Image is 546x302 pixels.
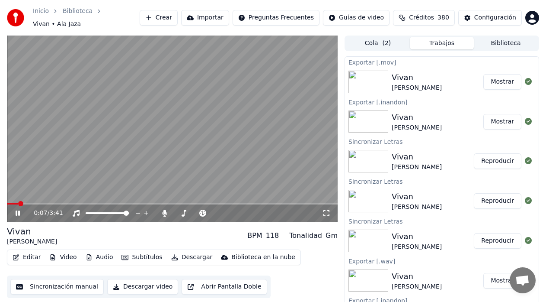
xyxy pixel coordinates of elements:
div: Sincronizar Letras [345,216,539,226]
span: Créditos [409,13,434,22]
button: Reproducir [474,153,521,169]
button: Mostrar [483,74,521,90]
span: ( 2 ) [382,39,391,48]
button: Mostrar [483,114,521,130]
div: Vivan [392,191,442,203]
div: Vivan [7,225,57,237]
div: Exportar [.inandon] [345,97,539,107]
div: Vivan [392,151,442,163]
button: Sincronización manual [10,279,104,295]
div: Chat abierto [510,267,536,293]
button: Trabajos [410,37,474,49]
button: Subtítulos [118,251,166,263]
div: Vivan [392,231,442,243]
button: Importar [181,10,229,26]
button: Configuración [458,10,522,26]
button: Audio [82,251,117,263]
button: Reproducir [474,193,521,209]
button: Reproducir [474,233,521,249]
button: Créditos380 [393,10,455,26]
div: Biblioteca en la nube [231,253,295,262]
span: 3:41 [49,209,63,218]
div: BPM [247,231,262,241]
div: [PERSON_NAME] [392,203,442,211]
a: Inicio [33,7,49,16]
button: Descargar [168,251,216,263]
button: Descargar video [107,279,178,295]
div: [PERSON_NAME] [392,123,442,132]
a: Biblioteca [63,7,93,16]
button: Cola [346,37,410,49]
div: Vivan [392,111,442,123]
div: [PERSON_NAME] [392,283,442,291]
div: Exportar [.wav] [345,256,539,266]
div: Vivan [392,270,442,283]
div: [PERSON_NAME] [392,84,442,92]
div: Exportar [.mov] [345,57,539,67]
span: Vivan • Ala Jaza [33,20,81,29]
button: Biblioteca [474,37,538,49]
div: 118 [266,231,279,241]
div: Vivan [392,71,442,84]
div: Tonalidad [289,231,322,241]
button: Editar [9,251,44,263]
button: Guías de video [323,10,390,26]
div: Sincronizar Letras [345,136,539,146]
span: 0:07 [34,209,47,218]
div: Gm [326,231,338,241]
button: Preguntas Frecuentes [233,10,319,26]
span: 380 [437,13,449,22]
button: Video [46,251,80,263]
div: [PERSON_NAME] [7,237,57,246]
button: Crear [140,10,178,26]
img: youka [7,9,24,26]
button: Abrir Pantalla Doble [182,279,267,295]
div: / [34,209,54,218]
div: Configuración [474,13,516,22]
button: Mostrar [483,273,521,289]
nav: breadcrumb [33,7,140,29]
div: Sincronizar Letras [345,176,539,186]
div: [PERSON_NAME] [392,243,442,251]
div: [PERSON_NAME] [392,163,442,172]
